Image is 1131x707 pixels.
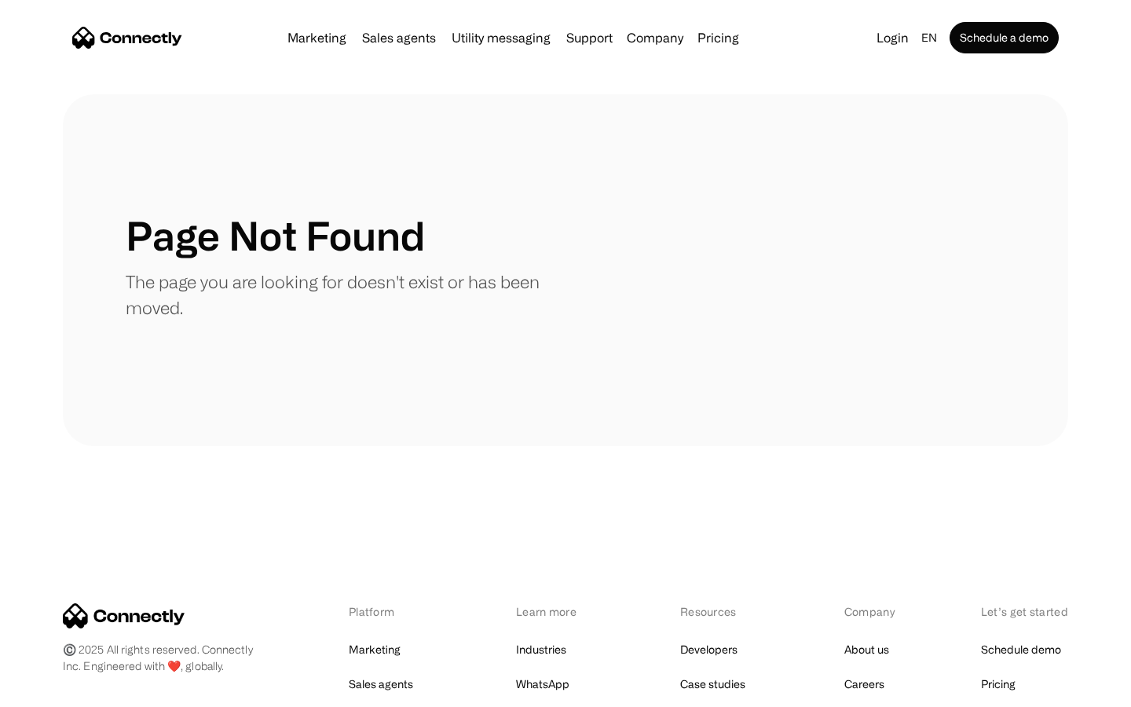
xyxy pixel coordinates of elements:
[844,639,889,661] a: About us
[516,639,566,661] a: Industries
[445,31,557,44] a: Utility messaging
[981,603,1068,620] div: Let’s get started
[680,673,745,695] a: Case studies
[16,678,94,702] aside: Language selected: English
[950,22,1059,53] a: Schedule a demo
[349,603,434,620] div: Platform
[870,27,915,49] a: Login
[349,673,413,695] a: Sales agents
[516,603,598,620] div: Learn more
[915,27,946,49] div: en
[691,31,745,44] a: Pricing
[844,603,899,620] div: Company
[627,27,683,49] div: Company
[72,26,182,49] a: home
[981,673,1016,695] a: Pricing
[356,31,442,44] a: Sales agents
[126,212,425,259] h1: Page Not Found
[560,31,619,44] a: Support
[126,269,565,321] p: The page you are looking for doesn't exist or has been moved.
[349,639,401,661] a: Marketing
[981,639,1061,661] a: Schedule demo
[921,27,937,49] div: en
[622,27,688,49] div: Company
[680,639,738,661] a: Developers
[844,673,884,695] a: Careers
[680,603,763,620] div: Resources
[516,673,569,695] a: WhatsApp
[31,680,94,702] ul: Language list
[281,31,353,44] a: Marketing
